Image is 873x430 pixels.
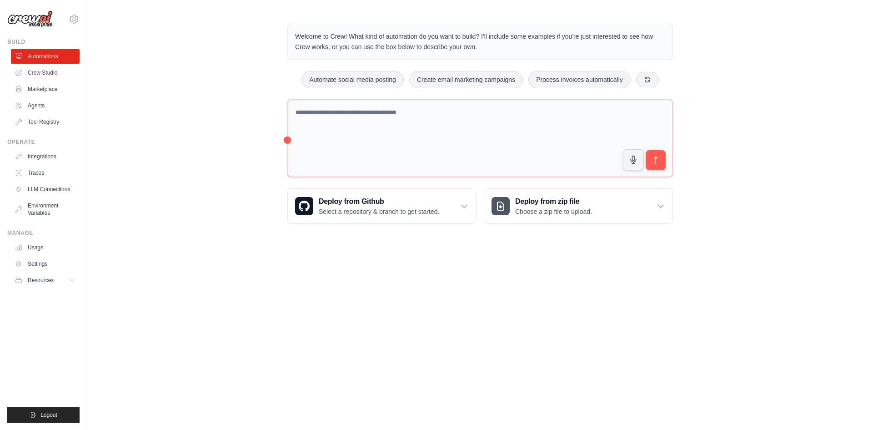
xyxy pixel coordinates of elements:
a: Settings [11,257,80,271]
h3: Deploy from Github [319,196,439,207]
button: Resources [11,273,80,288]
div: Manage [7,229,80,237]
a: Integrations [11,149,80,164]
a: Agents [11,98,80,113]
a: Tool Registry [11,115,80,129]
a: Automations [11,49,80,64]
div: Build [7,38,80,46]
a: Usage [11,240,80,255]
p: Choose a zip file to upload. [515,207,592,216]
a: Crew Studio [11,66,80,80]
span: Resources [28,277,54,284]
img: Logo [7,10,53,28]
button: Automate social media posting [301,71,404,88]
button: Process invoices automatically [528,71,631,88]
p: Welcome to Crew! What kind of automation do you want to build? I'll include some examples if you'... [295,31,665,52]
button: Logout [7,407,80,423]
a: LLM Connections [11,182,80,197]
div: Operate [7,138,80,146]
a: Environment Variables [11,198,80,220]
button: Create email marketing campaigns [409,71,523,88]
a: Traces [11,166,80,180]
span: Logout [40,411,57,419]
h3: Deploy from zip file [515,196,592,207]
a: Marketplace [11,82,80,96]
p: Select a repository & branch to get started. [319,207,439,216]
